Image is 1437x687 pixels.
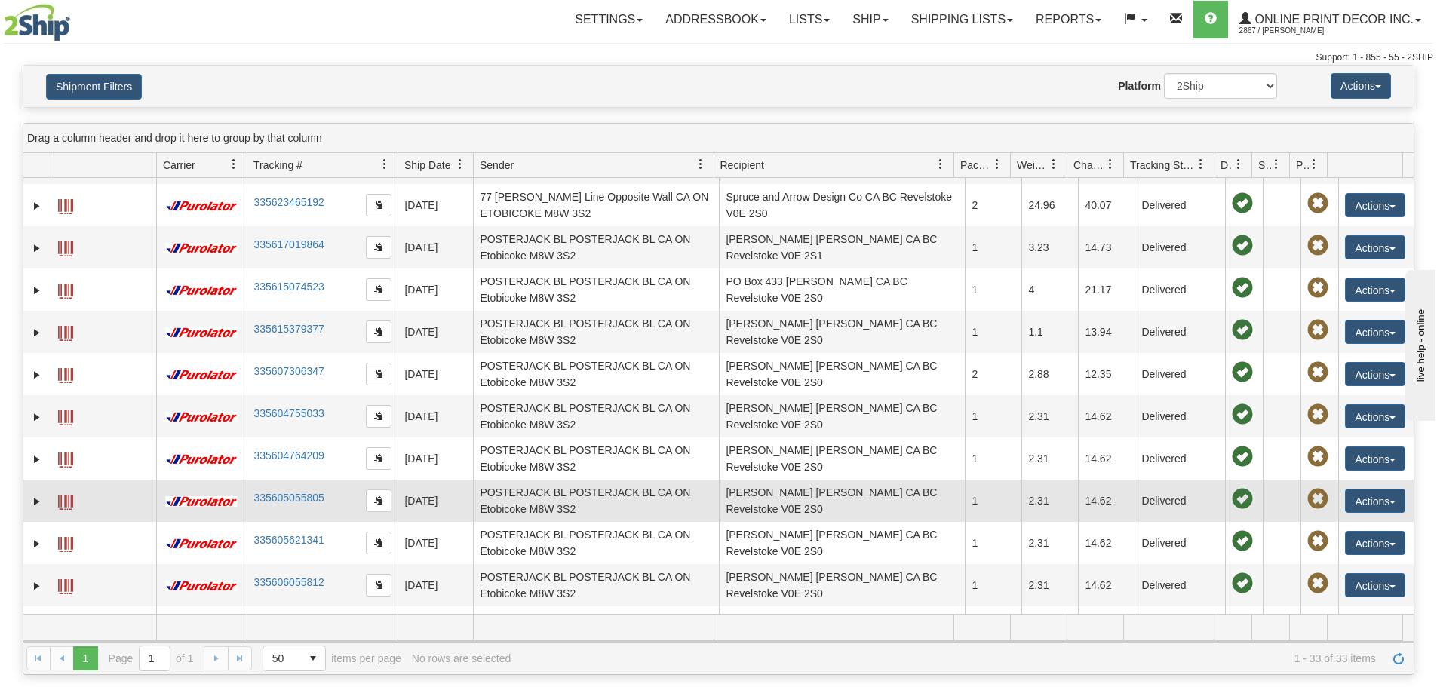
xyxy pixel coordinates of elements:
[1021,184,1078,226] td: 24.96
[1251,13,1414,26] span: Online Print Decor Inc.
[253,449,324,462] a: 335604764209
[398,522,473,564] td: [DATE]
[473,353,719,395] td: POSTERJACK BL POSTERJACK BL CA ON Etobicoke M8W 3S2
[29,325,45,340] a: Expand
[163,327,240,339] img: 11 - Purolator
[1307,404,1328,425] span: Pickup Not Assigned
[473,606,719,649] td: POSTERJACK BL POSTERJACK BL CA ON Etobicoke M8W 3S2
[412,652,511,664] div: No rows are selected
[263,646,326,671] span: Page sizes drop down
[366,363,391,385] button: Copy to clipboard
[1228,1,1432,38] a: Online Print Decor Inc. 2867 / [PERSON_NAME]
[253,238,324,250] a: 335617019864
[29,241,45,256] a: Expand
[109,646,194,671] span: Page of 1
[46,74,142,100] button: Shipment Filters
[1307,320,1328,341] span: Pickup Not Assigned
[301,646,325,670] span: select
[58,235,73,259] a: Label
[4,51,1433,64] div: Support: 1 - 855 - 55 - 2SHIP
[29,452,45,467] a: Expand
[719,564,965,606] td: [PERSON_NAME] [PERSON_NAME] CA BC Revelstoke V0E 2S0
[163,201,240,212] img: 11 - Purolator
[1307,446,1328,468] span: Pickup Not Assigned
[253,281,324,293] a: 335615074523
[1232,446,1253,468] span: On time
[1345,235,1405,259] button: Actions
[58,277,73,301] a: Label
[1345,193,1405,217] button: Actions
[1021,353,1078,395] td: 2.88
[965,564,1021,606] td: 1
[253,492,324,504] a: 335605055805
[1021,522,1078,564] td: 2.31
[1307,573,1328,594] span: Pickup Not Assigned
[1345,446,1405,471] button: Actions
[366,574,391,597] button: Copy to clipboard
[719,311,965,353] td: [PERSON_NAME] [PERSON_NAME] CA BC Revelstoke V0E 2S0
[398,311,473,353] td: [DATE]
[29,578,45,593] a: Expand
[366,405,391,428] button: Copy to clipboard
[1307,278,1328,299] span: Pickup Not Assigned
[928,152,953,177] a: Recipient filter column settings
[1345,573,1405,597] button: Actions
[253,196,324,208] a: 335623465192
[1135,353,1225,395] td: Delivered
[58,361,73,385] a: Label
[398,564,473,606] td: [DATE]
[900,1,1024,38] a: Shipping lists
[1386,646,1411,670] a: Refresh
[1078,226,1135,268] td: 14.73
[654,1,778,38] a: Addressbook
[366,278,391,301] button: Copy to clipboard
[965,311,1021,353] td: 1
[1017,158,1049,173] span: Weight
[960,158,992,173] span: Packages
[253,407,324,419] a: 335604755033
[1078,480,1135,522] td: 14.62
[29,409,45,425] a: Expand
[29,283,45,298] a: Expand
[1078,437,1135,480] td: 14.62
[965,268,1021,311] td: 1
[1232,235,1253,256] span: On time
[23,124,1414,153] div: grid grouping header
[473,226,719,268] td: POSTERJACK BL POSTERJACK BL CA ON Etobicoke M8W 3S2
[1345,404,1405,428] button: Actions
[58,572,73,597] a: Label
[1021,395,1078,437] td: 2.31
[1078,268,1135,311] td: 21.17
[1078,606,1135,649] td: 14.62
[58,446,73,470] a: Label
[29,367,45,382] a: Expand
[58,403,73,428] a: Label
[1232,489,1253,510] span: On time
[366,447,391,470] button: Copy to clipboard
[473,480,719,522] td: POSTERJACK BL POSTERJACK BL CA ON Etobicoke M8W 3S2
[398,606,473,649] td: [DATE]
[1021,311,1078,353] td: 1.1
[719,226,965,268] td: [PERSON_NAME] [PERSON_NAME] CA BC Revelstoke V0E 2S1
[163,496,240,508] img: 11 - Purolator
[29,198,45,213] a: Expand
[965,353,1021,395] td: 2
[1345,489,1405,513] button: Actions
[1135,226,1225,268] td: Delivered
[29,536,45,551] a: Expand
[1239,23,1353,38] span: 2867 / [PERSON_NAME]
[1232,278,1253,299] span: On time
[1226,152,1251,177] a: Delivery Status filter column settings
[719,184,965,226] td: Spruce and Arrow Design Co CA BC Revelstoke V0E 2S0
[272,651,292,666] span: 50
[1135,184,1225,226] td: Delivered
[1098,152,1123,177] a: Charge filter column settings
[253,365,324,377] a: 335607306347
[366,320,391,343] button: Copy to clipboard
[163,581,240,592] img: 11 - Purolator
[58,488,73,512] a: Label
[1135,480,1225,522] td: Delivered
[366,532,391,554] button: Copy to clipboard
[1021,268,1078,311] td: 4
[253,576,324,588] a: 335606055812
